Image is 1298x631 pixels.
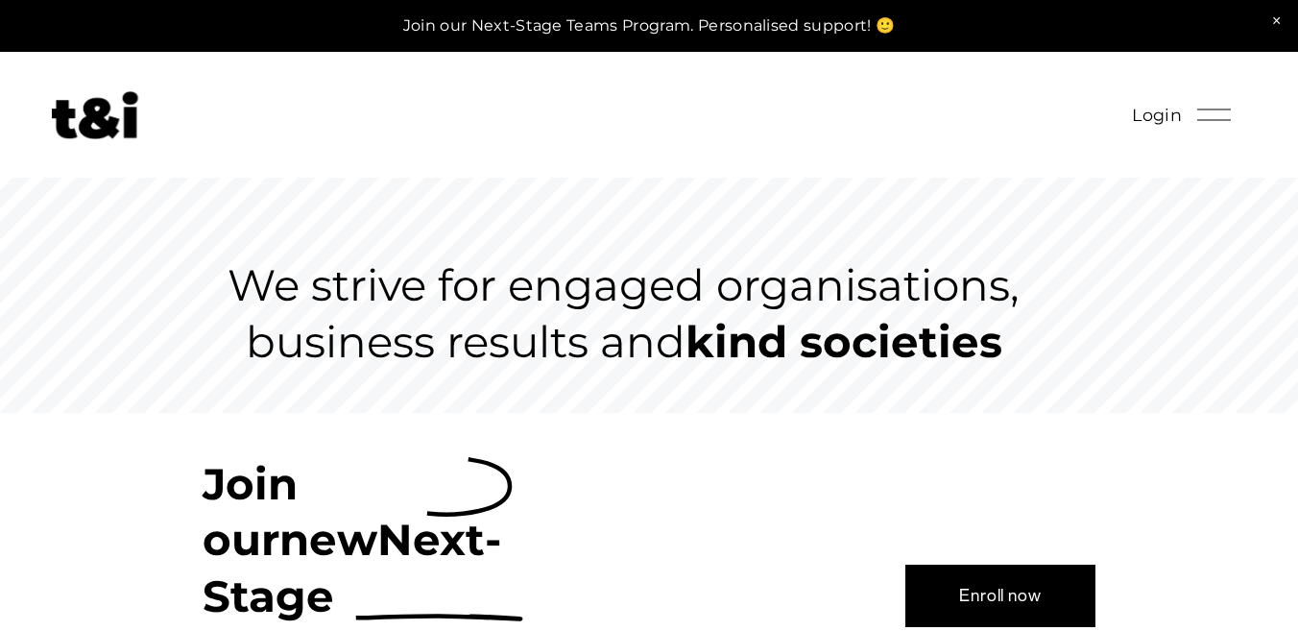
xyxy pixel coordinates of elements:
strong: new [279,513,377,566]
img: Future of Work Experts [52,91,138,139]
a: Login [1132,100,1182,131]
h3: We strive for engaged organisations, business results and [203,257,1046,370]
a: Enroll now [905,565,1095,626]
strong: kind societies [685,315,1002,368]
strong: Join our [203,457,310,567]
